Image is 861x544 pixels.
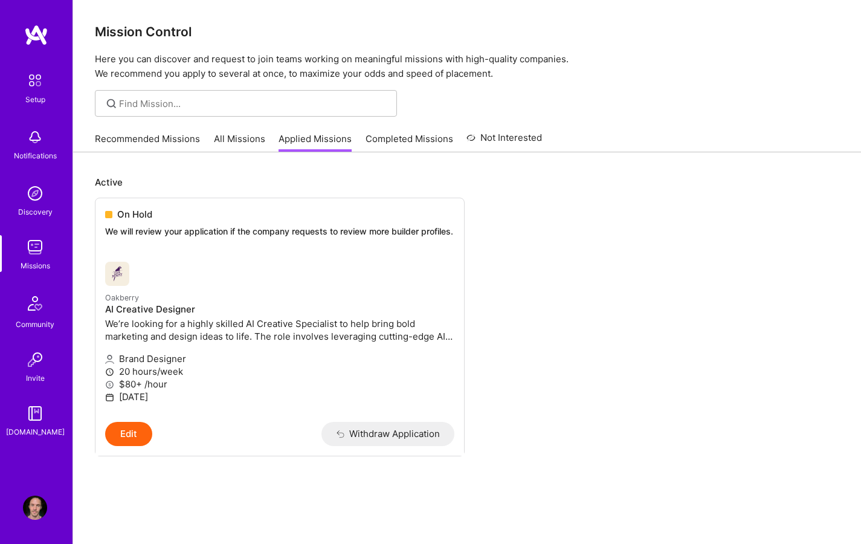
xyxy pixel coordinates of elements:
[321,422,455,446] button: Withdraw Application
[95,252,464,422] a: Oakberry company logoOakberryAI Creative DesignerWe’re looking for a highly skilled AI Creative S...
[105,317,454,343] p: We’re looking for a highly skilled AI Creative Specialist to help bring bold marketing and design...
[105,355,114,364] i: icon Applicant
[105,352,454,365] p: Brand Designer
[95,176,839,189] p: Active
[25,93,45,106] div: Setup
[23,496,47,520] img: User Avatar
[23,235,47,259] img: teamwork
[21,259,50,272] div: Missions
[105,293,139,302] small: Oakberry
[105,304,454,315] h4: AI Creative Designer
[14,149,57,162] div: Notifications
[22,68,48,93] img: setup
[105,380,114,389] i: icon MoneyGray
[23,348,47,372] img: Invite
[26,372,45,384] div: Invite
[23,125,47,149] img: bell
[23,181,47,206] img: discovery
[214,132,265,152] a: All Missions
[16,318,54,331] div: Community
[105,262,129,286] img: Oakberry company logo
[6,426,65,438] div: [DOMAIN_NAME]
[95,132,200,152] a: Recommended Missions
[105,378,454,390] p: $80+ /hour
[21,289,50,318] img: Community
[105,97,118,111] i: icon SearchGrey
[117,208,152,221] span: On Hold
[20,496,50,520] a: User Avatar
[23,401,47,426] img: guide book
[105,365,454,378] p: 20 hours/week
[95,24,839,39] h3: Mission Control
[105,393,114,402] i: icon Calendar
[95,52,839,81] p: Here you can discover and request to join teams working on meaningful missions with high-quality ...
[279,132,352,152] a: Applied Missions
[105,390,454,403] p: [DATE]
[105,225,454,238] p: We will review your application if the company requests to review more builder profiles.
[105,368,114,377] i: icon Clock
[466,131,542,152] a: Not Interested
[105,422,152,446] button: Edit
[119,97,388,110] input: Find Mission...
[366,132,453,152] a: Completed Missions
[18,206,53,218] div: Discovery
[24,24,48,46] img: logo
